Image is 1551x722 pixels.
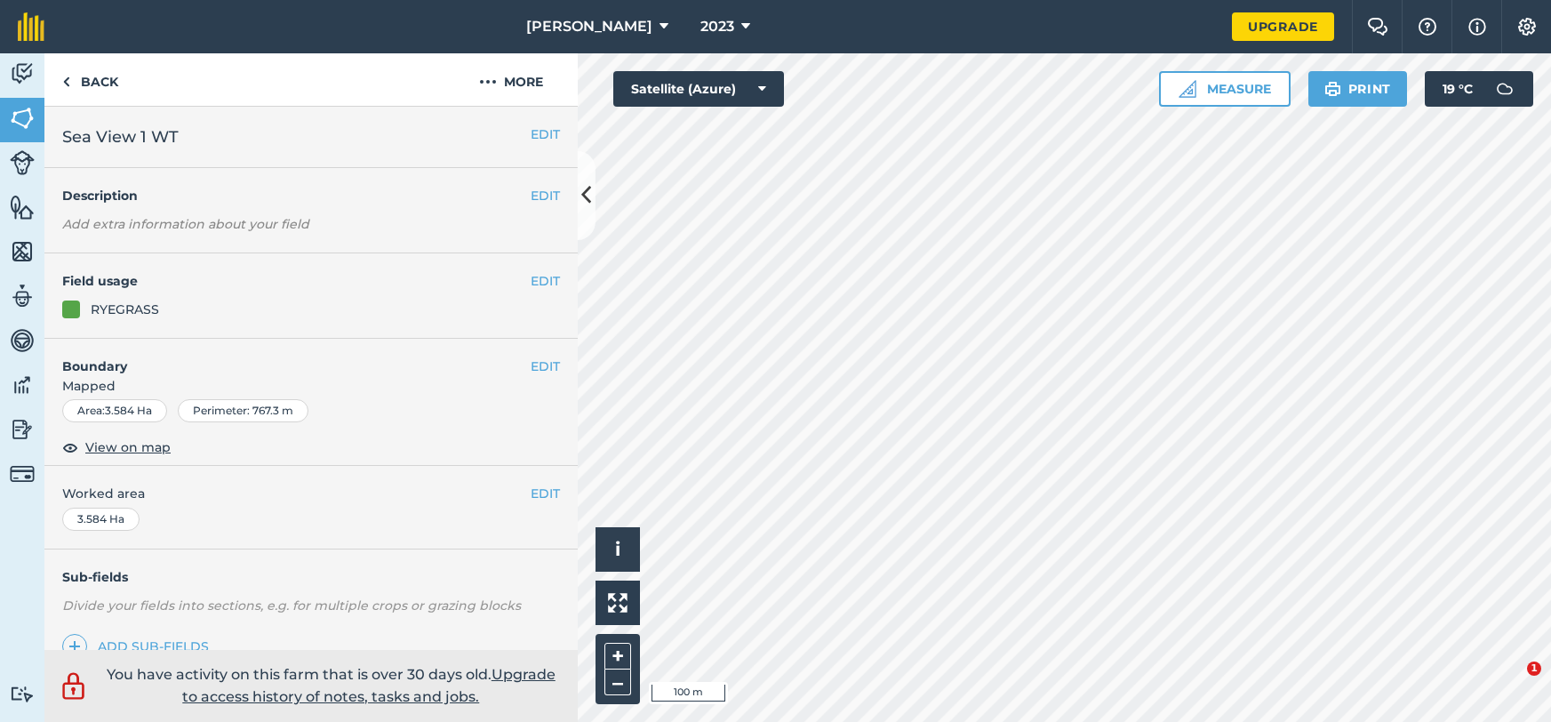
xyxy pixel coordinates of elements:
[62,437,171,458] button: View on map
[1308,71,1408,107] button: Print
[10,194,35,221] img: svg+xml;base64,PHN2ZyB4bWxucz0iaHR0cDovL3d3dy53My5vcmcvMjAwMC9zdmciIHdpZHRoPSI1NiIgaGVpZ2h0PSI2MC...
[10,105,35,132] img: svg+xml;base64,PHN2ZyB4bWxucz0iaHR0cDovL3d3dy53My5vcmcvMjAwMC9zdmciIHdpZHRoPSI1NiIgaGVpZ2h0PSI2MC...
[531,357,560,376] button: EDIT
[44,376,578,396] span: Mapped
[615,538,620,560] span: i
[44,339,531,376] h4: Boundary
[98,663,564,709] p: You have activity on this farm that is over 30 days old.
[1159,71,1291,107] button: Measure
[62,71,70,92] img: svg+xml;base64,PHN2ZyB4bWxucz0iaHR0cDovL3d3dy53My5vcmcvMjAwMC9zdmciIHdpZHRoPSI5IiBoZWlnaHQ9IjI0Ii...
[1425,71,1533,107] button: 19 °C
[62,598,521,614] em: Divide your fields into sections, e.g. for multiple crops or grazing blocks
[531,271,560,291] button: EDIT
[526,16,652,37] span: [PERSON_NAME]
[10,461,35,486] img: svg+xml;base64,PD94bWwgdmVyc2lvbj0iMS4wIiBlbmNvZGluZz0idXRmLTgiPz4KPCEtLSBHZW5lcmF0b3I6IEFkb2JlIE...
[1179,80,1196,98] img: Ruler icon
[62,186,560,205] h4: Description
[613,71,784,107] button: Satellite (Azure)
[10,372,35,398] img: svg+xml;base64,PD94bWwgdmVyc2lvbj0iMS4wIiBlbmNvZGluZz0idXRmLTgiPz4KPCEtLSBHZW5lcmF0b3I6IEFkb2JlIE...
[44,567,578,587] h4: Sub-fields
[531,186,560,205] button: EDIT
[62,124,179,149] span: Sea View 1 WT
[1232,12,1334,41] a: Upgrade
[62,216,309,232] em: Add extra information about your field
[62,508,140,531] div: 3.584 Ha
[444,53,578,106] button: More
[531,124,560,144] button: EDIT
[10,686,35,702] img: svg+xml;base64,PD94bWwgdmVyc2lvbj0iMS4wIiBlbmNvZGluZz0idXRmLTgiPz4KPCEtLSBHZW5lcmF0b3I6IEFkb2JlIE...
[1487,71,1523,107] img: svg+xml;base64,PD94bWwgdmVyc2lvbj0iMS4wIiBlbmNvZGluZz0idXRmLTgiPz4KPCEtLSBHZW5lcmF0b3I6IEFkb2JlIE...
[479,71,497,92] img: svg+xml;base64,PHN2ZyB4bWxucz0iaHR0cDovL3d3dy53My5vcmcvMjAwMC9zdmciIHdpZHRoPSIyMCIgaGVpZ2h0PSIyNC...
[10,283,35,309] img: svg+xml;base64,PD94bWwgdmVyc2lvbj0iMS4wIiBlbmNvZGluZz0idXRmLTgiPz4KPCEtLSBHZW5lcmF0b3I6IEFkb2JlIE...
[531,484,560,503] button: EDIT
[1516,18,1538,36] img: A cog icon
[1443,71,1473,107] span: 19 ° C
[18,12,44,41] img: fieldmargin Logo
[1491,662,1533,704] iframe: Intercom live chat
[178,399,308,422] div: Perimeter : 767.3 m
[62,271,531,291] h4: Field usage
[604,670,631,695] button: –
[91,300,159,319] div: RYEGRASS
[10,238,35,265] img: svg+xml;base64,PHN2ZyB4bWxucz0iaHR0cDovL3d3dy53My5vcmcvMjAwMC9zdmciIHdpZHRoPSI1NiIgaGVpZ2h0PSI2MC...
[1367,18,1388,36] img: Two speech bubbles overlapping with the left bubble in the forefront
[608,593,628,613] img: Four arrows, one pointing top left, one top right, one bottom right and the last bottom left
[44,53,136,106] a: Back
[62,437,78,458] img: svg+xml;base64,PHN2ZyB4bWxucz0iaHR0cDovL3d3dy53My5vcmcvMjAwMC9zdmciIHdpZHRoPSIxOCIgaGVpZ2h0PSIyNC...
[10,327,35,354] img: svg+xml;base64,PD94bWwgdmVyc2lvbj0iMS4wIiBlbmNvZGluZz0idXRmLTgiPz4KPCEtLSBHZW5lcmF0b3I6IEFkb2JlIE...
[1468,16,1486,37] img: svg+xml;base64,PHN2ZyB4bWxucz0iaHR0cDovL3d3dy53My5vcmcvMjAwMC9zdmciIHdpZHRoPSIxNyIgaGVpZ2h0PSIxNy...
[596,527,640,572] button: i
[10,150,35,175] img: svg+xml;base64,PD94bWwgdmVyc2lvbj0iMS4wIiBlbmNvZGluZz0idXRmLTgiPz4KPCEtLSBHZW5lcmF0b3I6IEFkb2JlIE...
[85,437,171,457] span: View on map
[1324,78,1341,100] img: svg+xml;base64,PHN2ZyB4bWxucz0iaHR0cDovL3d3dy53My5vcmcvMjAwMC9zdmciIHdpZHRoPSIxOSIgaGVpZ2h0PSIyNC...
[62,399,167,422] div: Area : 3.584 Ha
[700,16,734,37] span: 2023
[10,416,35,443] img: svg+xml;base64,PD94bWwgdmVyc2lvbj0iMS4wIiBlbmNvZGluZz0idXRmLTgiPz4KPCEtLSBHZW5lcmF0b3I6IEFkb2JlIE...
[58,670,89,702] img: svg+xml;base64,PD94bWwgdmVyc2lvbj0iMS4wIiBlbmNvZGluZz0idXRmLTgiPz4KPCEtLSBHZW5lcmF0b3I6IEFkb2JlIE...
[62,634,216,659] a: Add sub-fields
[10,60,35,87] img: svg+xml;base64,PD94bWwgdmVyc2lvbj0iMS4wIiBlbmNvZGluZz0idXRmLTgiPz4KPCEtLSBHZW5lcmF0b3I6IEFkb2JlIE...
[604,643,631,670] button: +
[1527,662,1541,676] span: 1
[1417,18,1438,36] img: A question mark icon
[62,484,560,503] span: Worked area
[68,636,81,657] img: svg+xml;base64,PHN2ZyB4bWxucz0iaHR0cDovL3d3dy53My5vcmcvMjAwMC9zdmciIHdpZHRoPSIxNCIgaGVpZ2h0PSIyNC...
